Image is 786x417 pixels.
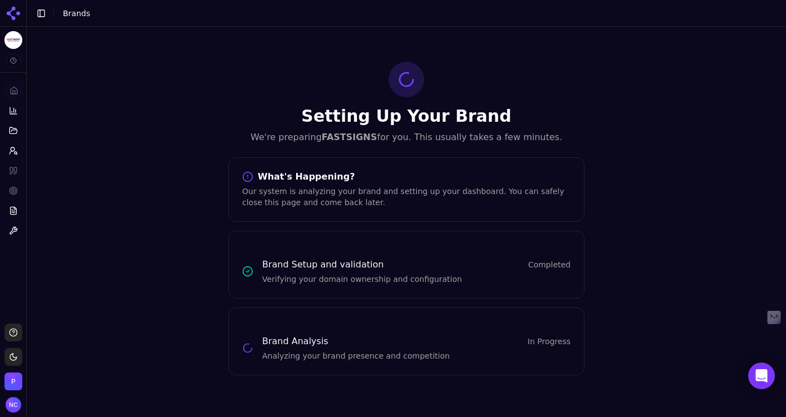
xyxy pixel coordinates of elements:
nav: breadcrumb [63,8,755,19]
span: Brands [63,9,90,18]
button: Current brand: FASTSIGNS [4,31,22,49]
span: Completed [528,259,571,270]
img: FASTSIGNS [4,31,22,49]
div: Open Intercom Messenger [748,363,775,389]
h3: Brand Setup and validation [262,258,384,271]
img: Nataly Chigireva [6,397,21,413]
div: Our system is analyzing your brand and setting up your dashboard. You can safely close this page ... [242,186,571,208]
button: Open organization switcher [4,373,22,390]
h1: Setting Up Your Brand [228,106,584,126]
p: We're preparing for you. This usually takes a few minutes. [228,131,584,144]
strong: FASTSIGNS [322,132,377,142]
div: What's Happening? [242,171,571,182]
p: Verifying your domain ownership and configuration [262,274,571,285]
h3: Brand Analysis [262,335,328,348]
p: Analyzing your brand presence and competition [262,350,571,361]
img: Propelled Brands [4,373,22,390]
button: Open user button [6,397,21,413]
span: In Progress [528,336,571,347]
